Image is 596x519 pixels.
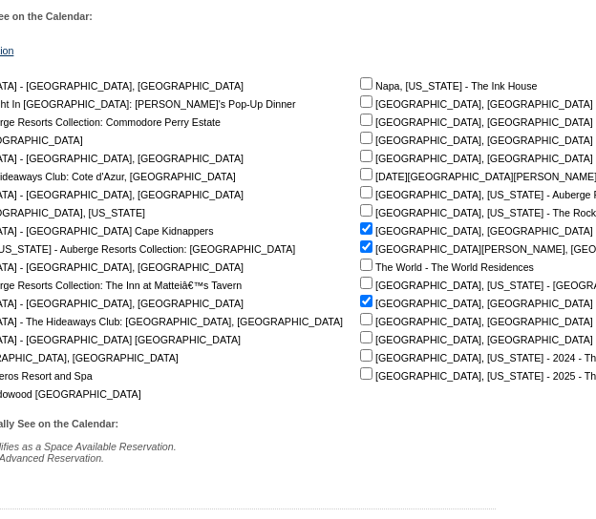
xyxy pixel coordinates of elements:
[356,80,537,92] nobr: Napa, [US_STATE] - The Ink House
[356,261,534,273] nobr: The World - The World Residences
